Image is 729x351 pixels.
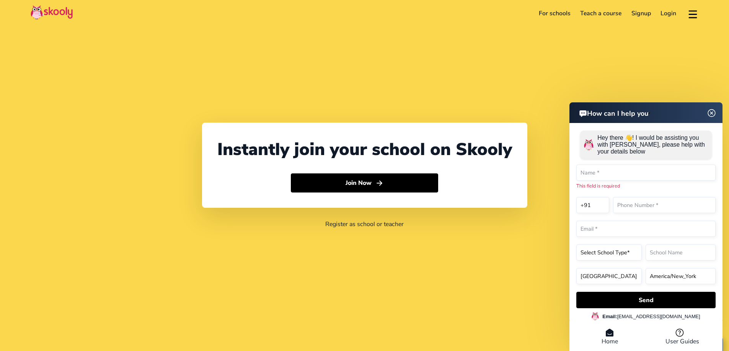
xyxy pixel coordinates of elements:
[325,220,404,228] a: Register as school or teacher
[217,138,512,161] div: Instantly join your school on Skooly
[626,7,656,19] a: Signup
[534,7,576,19] a: For schools
[375,179,383,187] ion-icon: arrow forward outline
[687,7,698,20] button: menu outline
[31,5,73,20] img: Skooly
[291,173,438,192] button: Join Nowarrow forward outline
[575,7,626,19] a: Teach a course
[656,7,682,19] a: Login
